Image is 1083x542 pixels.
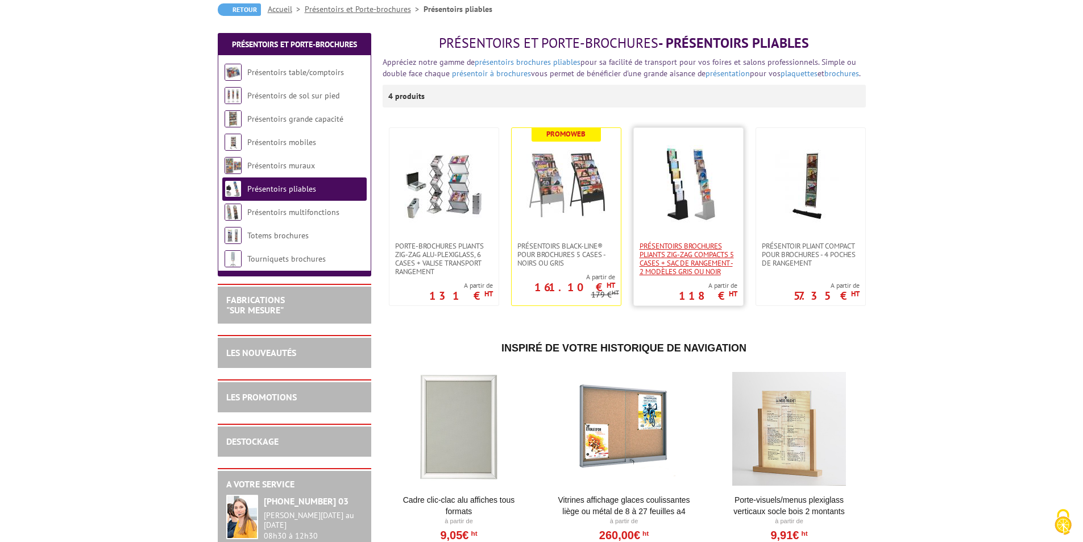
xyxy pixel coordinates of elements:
a: Présentoir pliant compact pour brochures - 4 poches de rangement [756,242,865,267]
a: Vitrines affichage glaces coulissantes liège ou métal de 8 à 27 feuilles A4 [554,494,694,517]
a: présentoirs brochures pliables [475,57,580,67]
p: 118 € [679,292,737,299]
p: 161.10 € [534,284,615,291]
span: Présentoirs brochures pliants Zig-Zag compacts 5 cases + sac de rangement - 2 Modèles Gris ou Noir [640,242,737,276]
a: Présentoirs Black-Line® pour brochures 5 Cases - Noirs ou Gris [512,242,621,267]
p: 131 € [429,292,493,299]
a: Présentoirs grande capacité [247,114,343,124]
img: Présentoir pliant compact pour brochures - 4 poches de rangement [771,145,850,225]
a: Porte-Brochures pliants ZIG-ZAG Alu-Plexiglass, 6 cases + valise transport rangement [389,242,499,276]
li: Présentoirs pliables [424,3,492,15]
span: Présentoirs et Porte-brochures [439,34,658,52]
a: Porte-Visuels/Menus Plexiglass Verticaux Socle Bois 2 Montants [719,494,860,517]
img: Présentoirs multifonctions [225,204,242,221]
img: Présentoirs de sol sur pied [225,87,242,104]
a: plaquettes [781,68,818,78]
span: A partir de [679,281,737,290]
a: Retour [218,3,261,16]
a: Tourniquets brochures [247,254,326,264]
sup: HT [468,529,477,537]
img: Présentoirs muraux [225,157,242,174]
img: Présentoirs mobiles [225,134,242,151]
h2: A votre service [226,479,363,490]
img: Présentoirs brochures pliants Zig-Zag compacts 5 cases + sac de rangement - 2 Modèles Gris ou Noir [649,145,728,225]
span: A partir de [512,272,615,282]
img: Cookies (fenêtre modale) [1049,508,1077,536]
a: Présentoirs multifonctions [247,207,339,217]
span: Porte-Brochures pliants ZIG-ZAG Alu-Plexiglass, 6 cases + valise transport rangement [395,242,493,276]
a: présentoir à brochures [452,68,531,78]
a: 9,91€HT [770,532,807,539]
span: Inspiré de votre historique de navigation [501,342,746,354]
p: À partir de [554,517,694,526]
span: A partir de [429,281,493,290]
a: Présentoirs et Porte-brochures [305,4,424,14]
a: Présentoirs brochures pliants Zig-Zag compacts 5 cases + sac de rangement - 2 Modèles Gris ou Noir [634,242,743,276]
a: 9,05€HT [440,532,477,539]
a: Présentoirs muraux [247,160,315,171]
a: LES PROMOTIONS [226,391,297,403]
p: 179 € [591,291,619,299]
sup: HT [612,288,619,296]
img: Porte-Brochures pliants ZIG-ZAG Alu-Plexiglass, 6 cases + valise transport rangement [404,145,484,225]
sup: HT [799,529,807,537]
a: Présentoirs table/comptoirs [247,67,344,77]
span: Présentoir pliant compact pour brochures - 4 poches de rangement [762,242,860,267]
img: Totems brochures [225,227,242,244]
a: Totems brochures [247,230,309,241]
a: Cadre Clic-Clac Alu affiches tous formats [389,494,529,517]
font: Appréciez notre gamme de pour sa facilité de transport pour vos foires et salons professionnels. ... [383,57,861,78]
b: Promoweb [546,129,586,139]
button: Cookies (fenêtre modale) [1043,503,1083,542]
p: 4 produits [388,85,431,107]
img: widget-service.jpg [226,495,258,539]
sup: HT [607,280,615,290]
p: À partir de [719,517,860,526]
sup: HT [851,289,860,299]
div: [PERSON_NAME][DATE] au [DATE] [264,511,363,530]
a: Accueil [268,4,305,14]
a: Présentoirs pliables [247,184,316,194]
img: Présentoirs table/comptoirs [225,64,242,81]
h1: - Présentoirs pliables [383,36,866,51]
span: Présentoirs Black-Line® pour brochures 5 Cases - Noirs ou Gris [517,242,615,267]
img: Tourniquets brochures [225,250,242,267]
a: Présentoirs et Porte-brochures [232,39,357,49]
p: 57.35 € [794,292,860,299]
sup: HT [484,289,493,299]
a: présentation [706,68,750,78]
a: LES NOUVEAUTÉS [226,347,296,358]
span: A partir de [794,281,860,290]
sup: HT [729,289,737,299]
a: Présentoirs mobiles [247,137,316,147]
a: FABRICATIONS"Sur Mesure" [226,294,285,316]
a: DESTOCKAGE [226,436,279,447]
strong: [PHONE_NUMBER] 03 [264,495,348,507]
a: Présentoirs de sol sur pied [247,90,339,101]
img: Présentoirs grande capacité [225,110,242,127]
a: brochures [824,68,859,78]
p: À partir de [389,517,529,526]
a: 260,00€HT [599,532,649,539]
img: Présentoirs Black-Line® pour brochures 5 Cases - Noirs ou Gris [526,145,606,225]
sup: HT [640,529,649,537]
img: Présentoirs pliables [225,180,242,197]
